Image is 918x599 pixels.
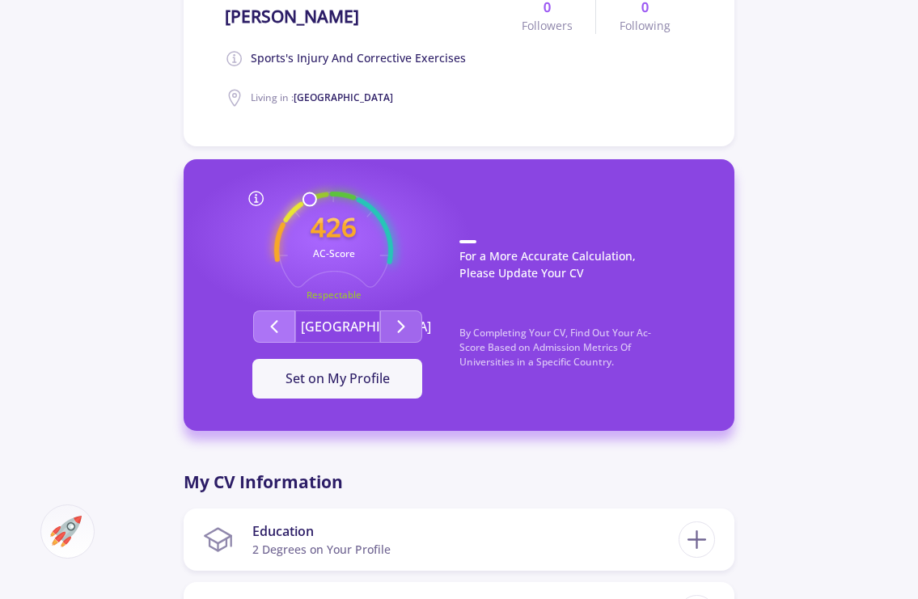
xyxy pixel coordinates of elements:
[251,49,466,69] span: sports's injury and corrective exercises
[306,289,361,301] text: Respectable
[294,91,393,104] span: [GEOGRAPHIC_DATA]
[252,521,391,541] div: Education
[225,4,359,30] span: [PERSON_NAME]
[252,359,422,399] button: Set on My Profile
[522,17,573,34] span: Followers
[184,470,734,496] p: My CV Information
[251,91,393,104] span: Living in :
[295,310,380,343] button: [GEOGRAPHIC_DATA]
[459,326,703,386] p: By Completing Your CV, Find Out Your Ac-Score Based on Admission Metrics Of Universities in a Spe...
[459,240,703,297] p: For a More Accurate Calculation, Please Update Your CV
[620,17,671,34] span: Following
[312,246,354,259] text: AC-Score
[216,310,459,343] div: Second group
[50,516,82,547] img: ac-market
[252,541,391,558] div: 2 Degrees on Your Profile
[286,369,390,387] span: Set on My Profile
[311,208,357,244] text: 426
